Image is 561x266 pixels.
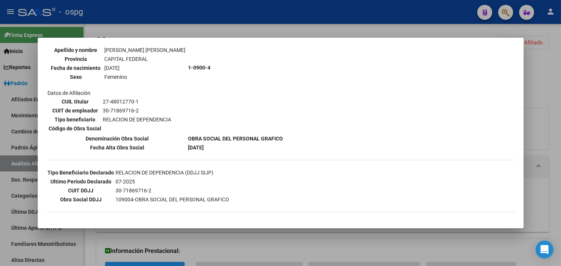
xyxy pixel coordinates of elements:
[47,195,115,204] th: Obra Social DDJJ
[103,106,172,115] td: 30-71869716-2
[47,143,187,152] th: Fecha Alta Obra Social
[103,98,172,106] td: 27-48012770-1
[47,1,187,134] td: Datos personales Datos de Afiliación
[103,115,172,124] td: RELACION DE DEPENDENCIA
[188,145,204,151] b: [DATE]
[115,168,230,177] td: RELACION DE DEPENDENCIA (DDJJ SIJP)
[49,73,104,81] th: Sexo
[49,46,104,54] th: Apellido y nombre
[104,64,186,72] td: [DATE]
[49,124,102,133] th: Código de Obra Social
[47,168,115,177] th: Tipo Beneficiario Declarado
[115,195,230,204] td: 109004-OBRA SOCIAL DEL PERSONAL GRAFICO
[47,177,115,186] th: Ultimo Período Declarado
[49,115,102,124] th: Tipo beneficiario
[115,177,230,186] td: 07-2025
[104,73,186,81] td: Femenino
[49,98,102,106] th: CUIL titular
[104,46,186,54] td: [PERSON_NAME] [PERSON_NAME]
[49,55,104,63] th: Provincia
[188,136,283,142] b: OBRA SOCIAL DEL PERSONAL GRAFICO
[49,106,102,115] th: CUIT de empleador
[104,55,186,63] td: CAPITAL FEDERAL
[47,186,115,195] th: CUIT DDJJ
[536,241,554,259] div: Open Intercom Messenger
[115,186,230,195] td: 30-71869716-2
[47,134,187,143] th: Denominación Obra Social
[188,65,211,71] b: 1-0900-4
[49,64,104,72] th: Fecha de nacimiento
